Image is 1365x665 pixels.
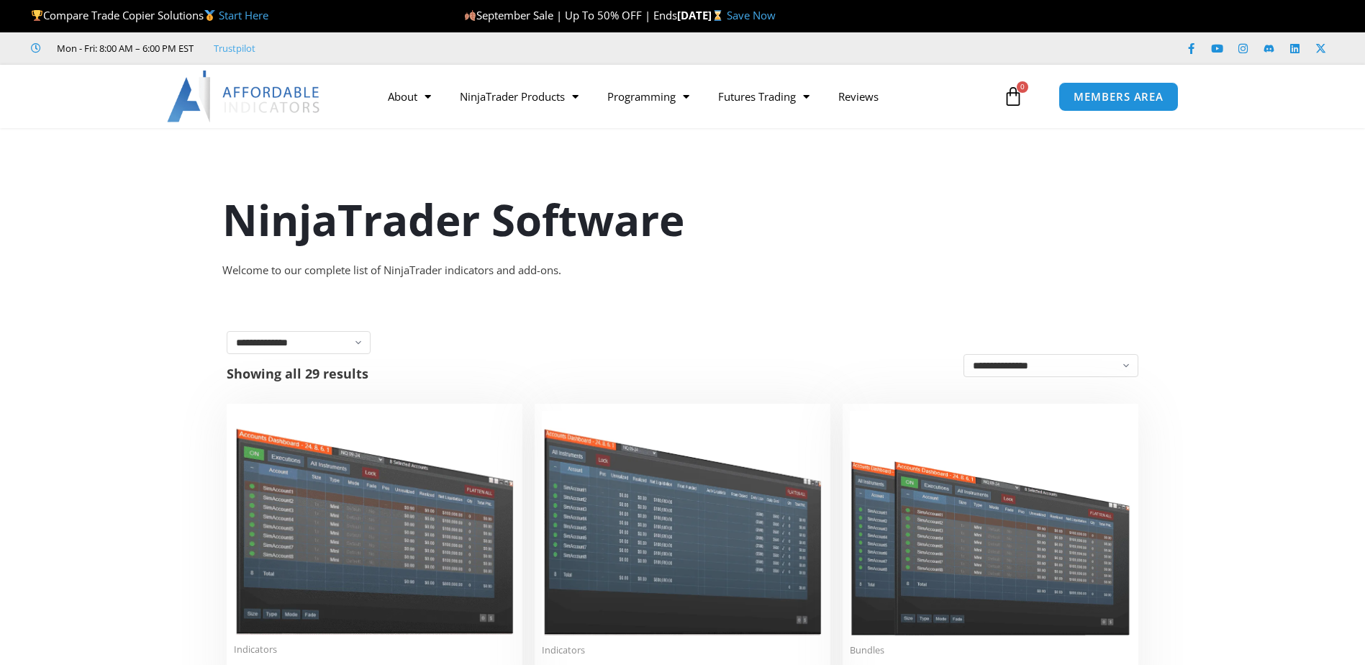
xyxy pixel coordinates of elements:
[727,8,776,22] a: Save Now
[712,10,723,21] img: ⌛
[214,40,255,57] a: Trustpilot
[677,8,727,22] strong: [DATE]
[234,411,515,635] img: Duplicate Account Actions
[167,71,322,122] img: LogoAI | Affordable Indicators – NinjaTrader
[32,10,42,21] img: 🏆
[222,189,1143,250] h1: NinjaTrader Software
[981,76,1045,117] a: 0
[222,261,1143,281] div: Welcome to our complete list of NinjaTrader indicators and add-ons.
[850,411,1131,635] img: Accounts Dashboard Suite
[219,8,268,22] a: Start Here
[373,80,999,113] nav: Menu
[963,354,1138,377] select: Shop order
[1058,82,1179,112] a: MEMBERS AREA
[53,40,194,57] span: Mon - Fri: 8:00 AM – 6:00 PM EST
[1017,81,1028,93] span: 0
[445,80,593,113] a: NinjaTrader Products
[234,643,515,656] span: Indicators
[1074,91,1164,102] span: MEMBERS AREA
[227,367,368,380] p: Showing all 29 results
[704,80,824,113] a: Futures Trading
[593,80,704,113] a: Programming
[824,80,893,113] a: Reviews
[464,8,677,22] span: September Sale | Up To 50% OFF | Ends
[204,10,215,21] img: 🥇
[31,8,268,22] span: Compare Trade Copier Solutions
[850,644,1131,656] span: Bundles
[542,411,823,635] img: Account Risk Manager
[542,644,823,656] span: Indicators
[465,10,476,21] img: 🍂
[373,80,445,113] a: About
